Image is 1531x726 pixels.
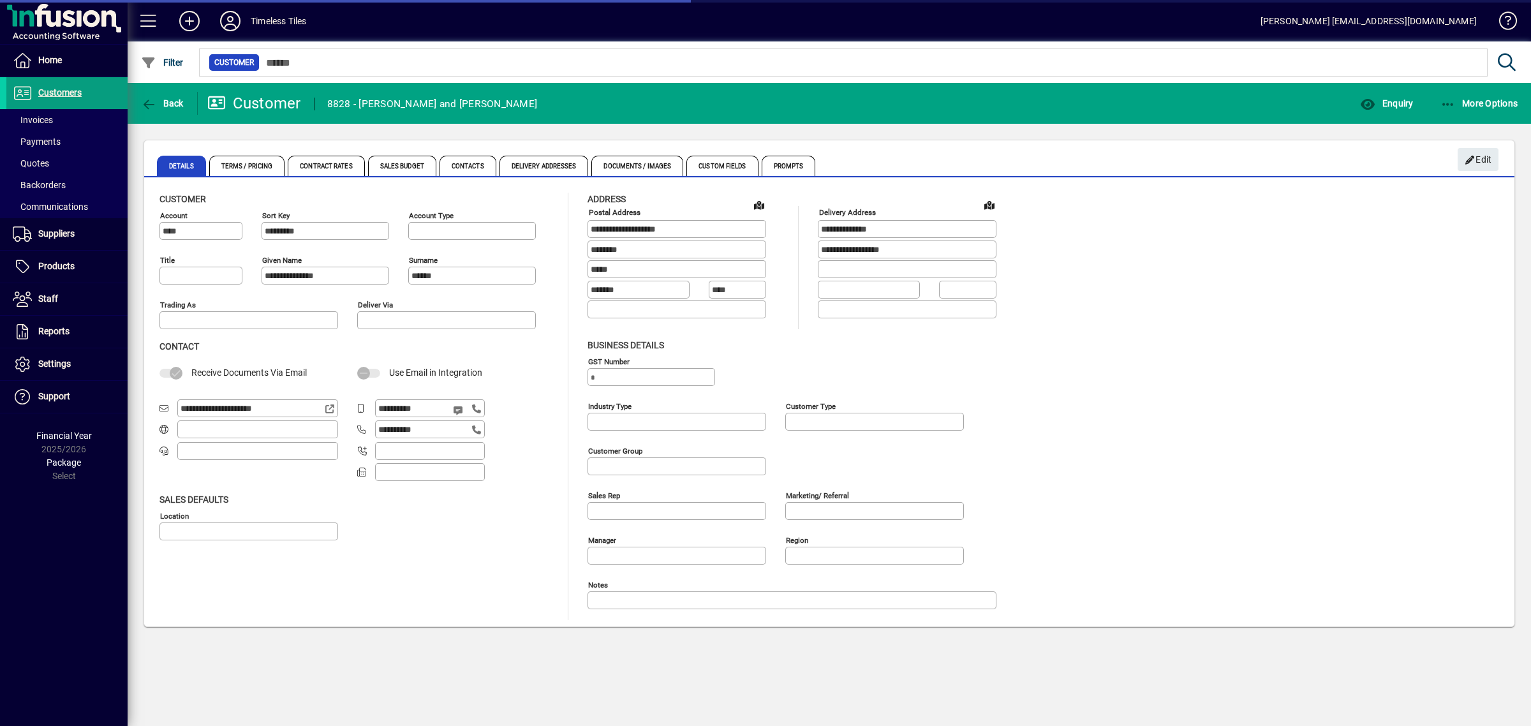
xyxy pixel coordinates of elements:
span: Terms / Pricing [209,156,285,176]
span: Home [38,55,62,65]
span: Address [588,194,626,204]
span: Back [141,98,184,108]
mat-label: Customer group [588,446,642,455]
mat-label: Surname [409,256,438,265]
span: Payments [13,137,61,147]
a: Settings [6,348,128,380]
span: Quotes [13,158,49,168]
mat-label: Trading as [160,300,196,309]
app-page-header-button: Back [128,92,198,115]
div: [PERSON_NAME] [EMAIL_ADDRESS][DOMAIN_NAME] [1261,11,1477,31]
span: Financial Year [36,431,92,441]
span: Customers [38,87,82,98]
button: Back [138,92,187,115]
a: Knowledge Base [1490,3,1515,44]
mat-label: Deliver via [358,300,393,309]
mat-label: Customer type [786,401,836,410]
a: View on map [979,195,1000,215]
button: Send SMS [444,395,475,426]
span: Contacts [440,156,496,176]
span: Delivery Addresses [499,156,589,176]
a: Support [6,381,128,413]
span: Suppliers [38,228,75,239]
mat-label: Title [160,256,175,265]
button: Edit [1458,148,1498,171]
div: 8828 - [PERSON_NAME] and [PERSON_NAME] [327,94,538,114]
button: Profile [210,10,251,33]
span: Use Email in Integration [389,367,482,378]
span: Staff [38,293,58,304]
a: Reports [6,316,128,348]
span: Settings [38,359,71,369]
mat-label: Manager [588,535,616,544]
a: View on map [749,195,769,215]
a: Suppliers [6,218,128,250]
mat-label: Account Type [409,211,454,220]
a: Payments [6,131,128,152]
span: Documents / Images [591,156,683,176]
a: Backorders [6,174,128,196]
span: Package [47,457,81,468]
button: Filter [138,51,187,74]
span: Reports [38,326,70,336]
mat-label: Sort key [262,211,290,220]
span: Backorders [13,180,66,190]
span: Business details [588,340,664,350]
mat-label: Marketing/ Referral [786,491,849,500]
span: Edit [1465,149,1492,170]
mat-label: Account [160,211,188,220]
span: Customer [214,56,254,69]
a: Quotes [6,152,128,174]
mat-label: GST Number [588,357,630,366]
span: Prompts [762,156,816,176]
mat-label: Sales rep [588,491,620,500]
span: Invoices [13,115,53,125]
button: Add [169,10,210,33]
a: Invoices [6,109,128,131]
a: Products [6,251,128,283]
a: Home [6,45,128,77]
mat-label: Given name [262,256,302,265]
div: Timeless Tiles [251,11,306,31]
span: Enquiry [1360,98,1413,108]
span: Support [38,391,70,401]
mat-label: Location [160,511,189,520]
span: Receive Documents Via Email [191,367,307,378]
button: More Options [1437,92,1521,115]
div: Customer [207,93,301,114]
span: Sales Budget [368,156,436,176]
a: Staff [6,283,128,315]
mat-label: Region [786,535,808,544]
a: Communications [6,196,128,218]
mat-label: Notes [588,580,608,589]
span: Customer [159,194,206,204]
span: Contract Rates [288,156,364,176]
span: Details [157,156,206,176]
span: Contact [159,341,199,352]
span: Sales defaults [159,494,228,505]
span: Custom Fields [686,156,758,176]
span: Communications [13,202,88,212]
button: Enquiry [1357,92,1416,115]
span: Products [38,261,75,271]
span: Filter [141,57,184,68]
span: More Options [1440,98,1518,108]
mat-label: Industry type [588,401,632,410]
